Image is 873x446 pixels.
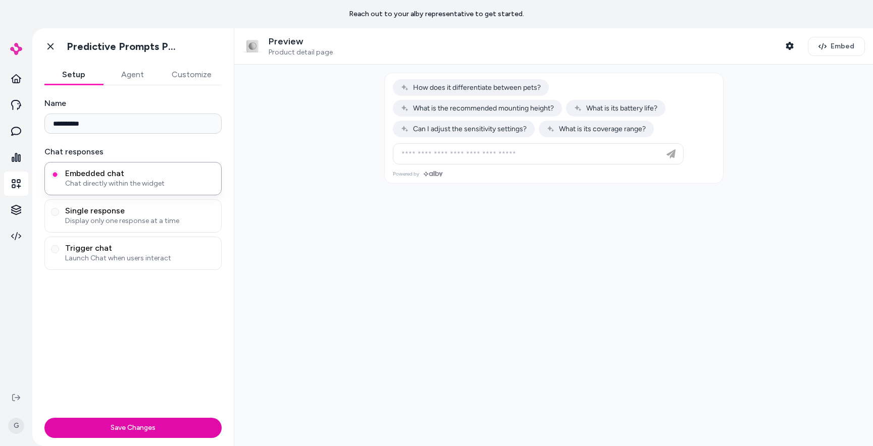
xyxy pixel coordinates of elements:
span: Chat directly within the widget [65,179,215,189]
span: Single response [65,206,215,216]
label: Name [44,97,222,109]
p: Reach out to your alby representative to get started. [349,9,524,19]
h1: Predictive Prompts PDP [67,40,180,53]
span: Product detail page [269,48,333,57]
button: Save Changes [44,418,222,438]
button: Single responseDisplay only one response at a time [51,208,59,216]
button: Embedded chatChat directly within the widget [51,171,59,179]
img: Motion Sensor Gen 2 [242,36,263,57]
p: Preview [269,36,333,47]
button: Agent [103,65,162,85]
button: Embed [808,37,865,56]
span: Display only one response at a time [65,216,215,226]
span: Launch Chat when users interact [65,253,215,263]
img: alby Logo [10,43,22,55]
span: Embedded chat [65,169,215,179]
label: Chat responses [44,146,222,158]
span: Embed [831,41,854,51]
button: G [6,410,26,442]
span: Trigger chat [65,243,215,253]
button: Customize [162,65,222,85]
button: Setup [44,65,103,85]
button: Trigger chatLaunch Chat when users interact [51,245,59,253]
span: G [8,418,24,434]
